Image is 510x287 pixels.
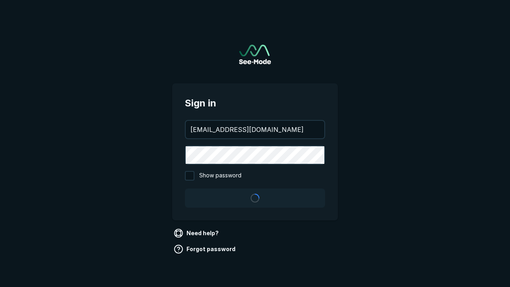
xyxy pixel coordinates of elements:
span: Show password [199,171,241,181]
input: your@email.com [186,121,324,138]
img: See-Mode Logo [239,45,271,64]
a: Need help? [172,227,222,240]
span: Sign in [185,96,325,110]
a: Go to sign in [239,45,271,64]
a: Forgot password [172,243,239,256]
